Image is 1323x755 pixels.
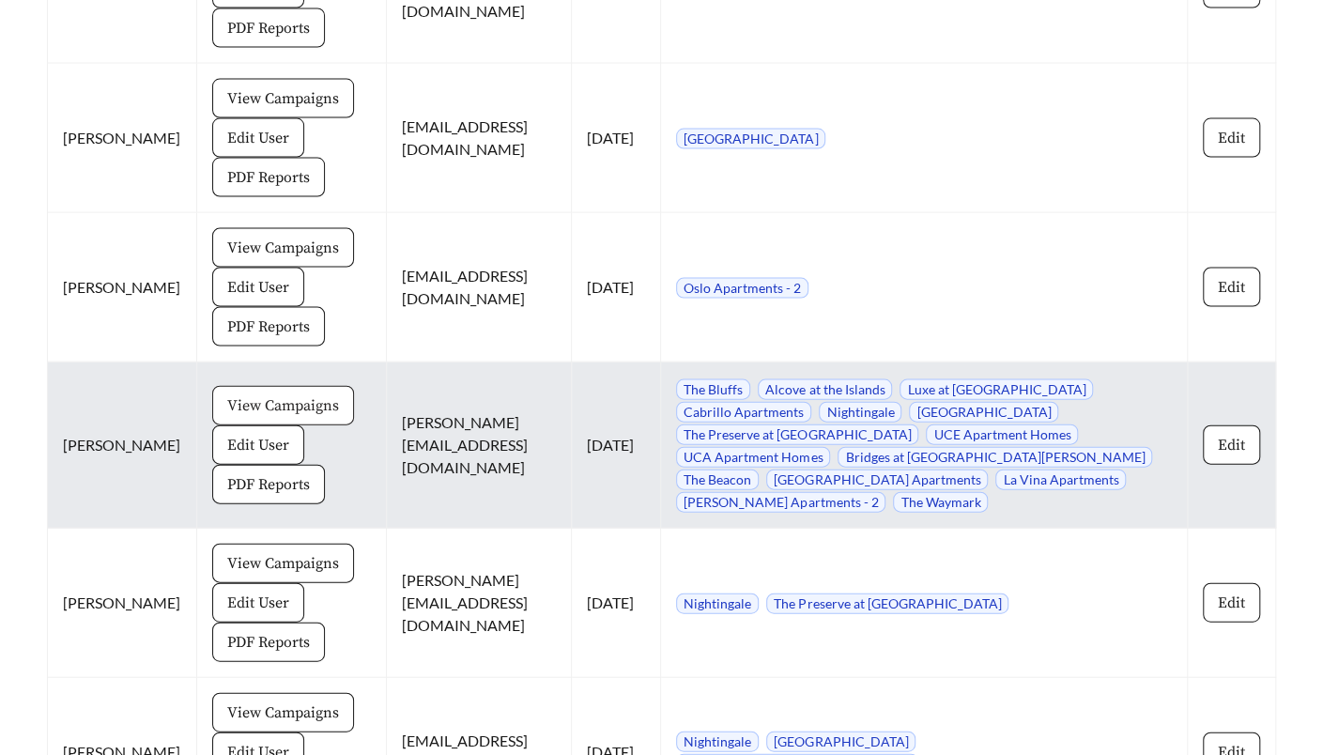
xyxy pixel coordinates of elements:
span: [GEOGRAPHIC_DATA] [766,732,915,752]
td: [PERSON_NAME][EMAIL_ADDRESS][DOMAIN_NAME] [387,362,573,529]
span: PDF Reports [227,166,310,189]
button: Edit [1203,268,1260,307]
button: View Campaigns [212,79,354,118]
span: PDF Reports [227,631,310,654]
span: View Campaigns [227,552,339,575]
span: [PERSON_NAME] Apartments - 2 [676,492,885,513]
button: PDF Reports [212,623,325,662]
span: Edit User [227,276,289,299]
a: Edit User [212,128,304,146]
span: Edit [1218,434,1245,456]
button: View Campaigns [212,693,354,732]
button: Edit User [212,268,304,307]
td: [DATE] [572,362,661,529]
span: The Bluffs [676,379,750,400]
button: PDF Reports [212,158,325,197]
span: Cabrillo Apartments [676,402,811,423]
span: Edit [1218,127,1245,149]
span: Edit User [227,127,289,149]
span: Alcove at the Islands [758,379,892,400]
span: PDF Reports [227,316,310,338]
span: View Campaigns [227,237,339,259]
td: [PERSON_NAME] [48,362,197,529]
span: View Campaigns [227,701,339,724]
span: Bridges at [GEOGRAPHIC_DATA][PERSON_NAME] [838,447,1152,468]
a: View Campaigns [212,395,354,413]
button: PDF Reports [212,465,325,504]
span: The Beacon [676,470,759,490]
td: [EMAIL_ADDRESS][DOMAIN_NAME] [387,213,573,362]
span: La Vina Apartments [995,470,1126,490]
span: PDF Reports [227,17,310,39]
span: [GEOGRAPHIC_DATA] Apartments [766,470,988,490]
span: Nightingale [819,402,901,423]
span: PDF Reports [227,473,310,496]
td: [PERSON_NAME][EMAIL_ADDRESS][DOMAIN_NAME] [387,529,573,678]
span: Nightingale [676,593,759,614]
a: View Campaigns [212,553,354,571]
button: View Campaigns [212,228,354,268]
span: The Waymark [893,492,988,513]
a: Edit User [212,277,304,295]
a: View Campaigns [212,88,354,106]
span: Luxe at [GEOGRAPHIC_DATA] [900,379,1093,400]
td: [DATE] [572,64,661,213]
span: Oslo Apartments - 2 [676,278,808,299]
span: The Preserve at [GEOGRAPHIC_DATA] [676,424,918,445]
span: Edit [1218,276,1245,299]
span: Edit User [227,592,289,614]
td: [EMAIL_ADDRESS][DOMAIN_NAME] [387,64,573,213]
span: UCE Apartment Homes [926,424,1078,445]
span: [GEOGRAPHIC_DATA] [676,129,825,149]
td: [PERSON_NAME] [48,213,197,362]
button: Edit User [212,118,304,158]
td: [PERSON_NAME] [48,64,197,213]
button: View Campaigns [212,386,354,425]
a: View Campaigns [212,702,354,720]
td: [PERSON_NAME] [48,529,197,678]
td: [DATE] [572,529,661,678]
button: PDF Reports [212,307,325,347]
span: View Campaigns [227,394,339,417]
span: UCA Apartment Homes [676,447,830,468]
a: View Campaigns [212,238,354,255]
button: Edit User [212,583,304,623]
button: Edit [1203,425,1260,465]
span: View Campaigns [227,87,339,110]
button: Edit [1203,118,1260,158]
a: Edit User [212,593,304,610]
button: Edit [1203,583,1260,623]
span: Edit User [227,434,289,456]
span: [GEOGRAPHIC_DATA] [909,402,1058,423]
td: [DATE] [572,213,661,362]
a: Edit User [212,435,304,453]
span: Edit [1218,592,1245,614]
button: Edit User [212,425,304,465]
button: PDF Reports [212,8,325,48]
span: Nightingale [676,732,759,752]
span: The Preserve at [GEOGRAPHIC_DATA] [766,593,1008,614]
button: View Campaigns [212,544,354,583]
